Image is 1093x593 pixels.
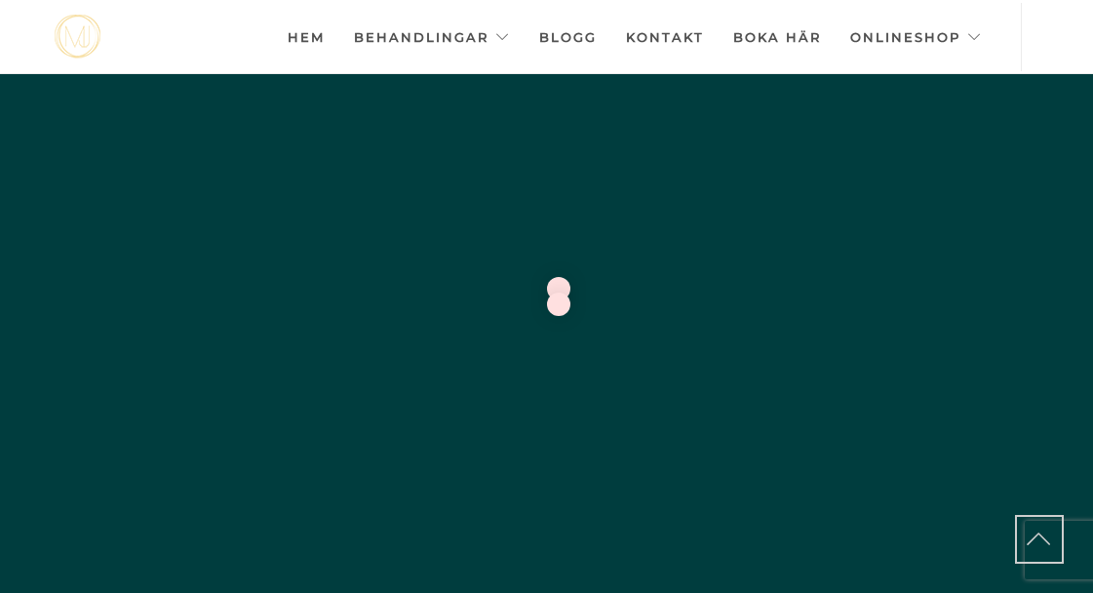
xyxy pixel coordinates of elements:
a: Behandlingar [354,3,510,71]
a: Hem [288,3,325,71]
a: Blogg [539,3,597,71]
img: mjstudio [55,15,100,59]
a: Onlineshop [850,3,982,71]
a: Kontakt [626,3,704,71]
a: mjstudio mjstudio mjstudio [55,15,100,59]
a: Boka här [733,3,821,71]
